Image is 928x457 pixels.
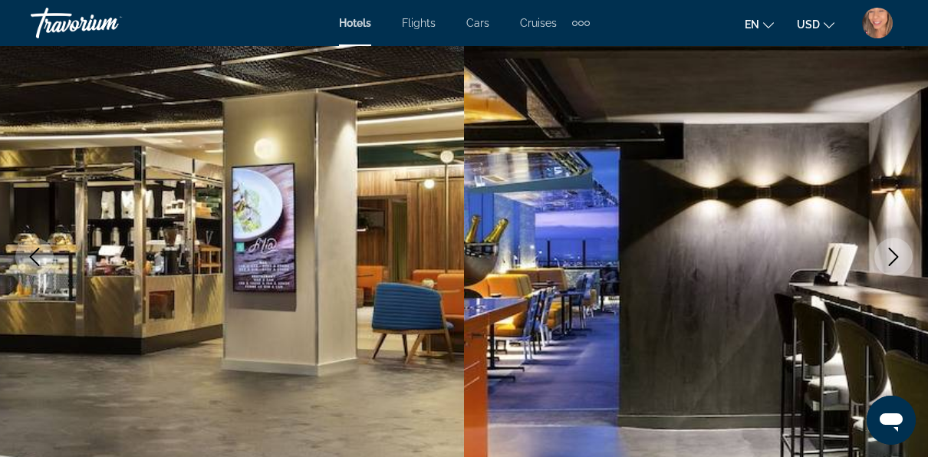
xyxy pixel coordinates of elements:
[862,8,893,38] img: Z
[874,238,913,276] button: Next image
[31,3,184,43] a: Travorium
[15,238,54,276] button: Previous image
[572,11,590,35] button: Extra navigation items
[745,13,774,35] button: Change language
[797,18,820,31] span: USD
[520,17,557,29] a: Cruises
[402,17,436,29] a: Flights
[339,17,371,29] a: Hotels
[797,13,834,35] button: Change currency
[867,396,916,445] iframe: Button to launch messaging window
[857,7,897,39] button: User Menu
[745,18,759,31] span: en
[466,17,489,29] a: Cars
